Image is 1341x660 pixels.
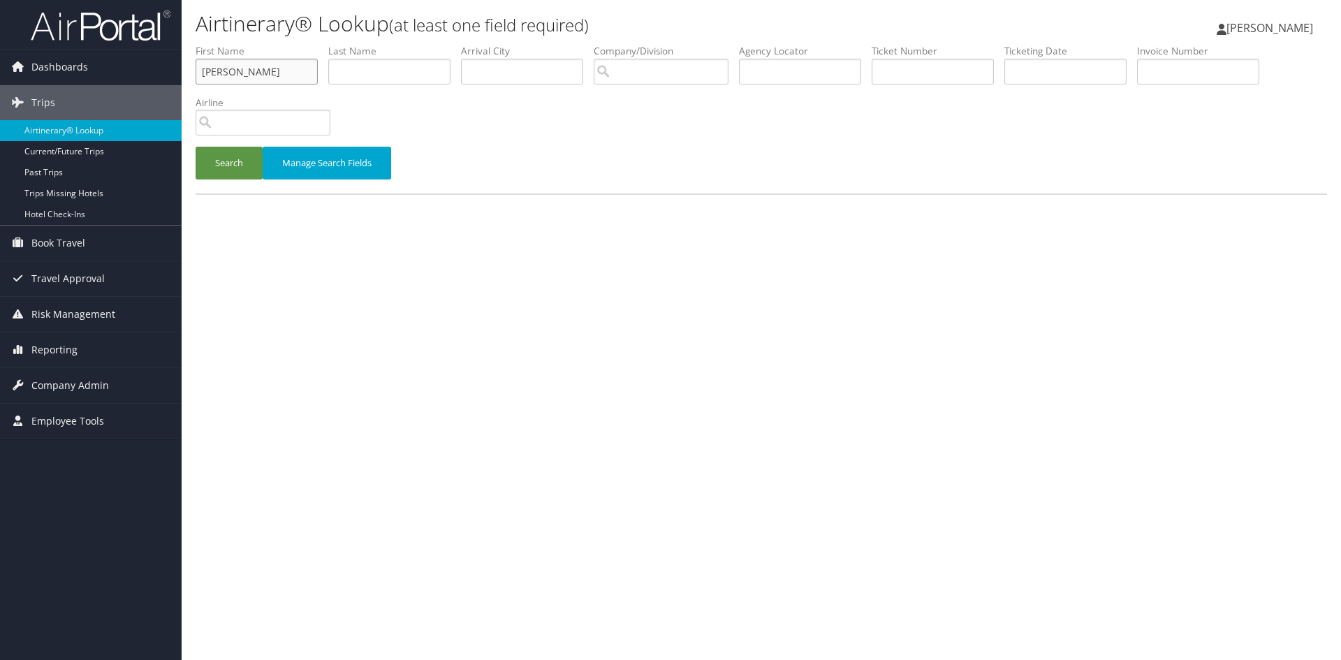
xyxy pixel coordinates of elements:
[263,147,391,179] button: Manage Search Fields
[31,85,55,120] span: Trips
[196,44,328,58] label: First Name
[196,96,341,110] label: Airline
[31,261,105,296] span: Travel Approval
[1137,44,1270,58] label: Invoice Number
[31,368,109,403] span: Company Admin
[196,9,950,38] h1: Airtinerary® Lookup
[328,44,461,58] label: Last Name
[739,44,872,58] label: Agency Locator
[1004,44,1137,58] label: Ticketing Date
[31,9,170,42] img: airportal-logo.png
[594,44,739,58] label: Company/Division
[31,332,78,367] span: Reporting
[872,44,1004,58] label: Ticket Number
[196,147,263,179] button: Search
[31,50,88,85] span: Dashboards
[1226,20,1313,36] span: [PERSON_NAME]
[31,404,104,439] span: Employee Tools
[461,44,594,58] label: Arrival City
[389,13,589,36] small: (at least one field required)
[31,226,85,261] span: Book Travel
[1217,7,1327,49] a: [PERSON_NAME]
[31,297,115,332] span: Risk Management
